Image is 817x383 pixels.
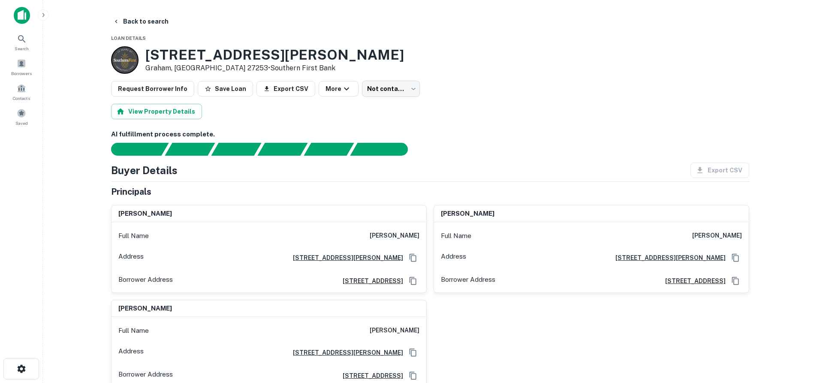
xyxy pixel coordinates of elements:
[407,274,419,287] button: Copy Address
[111,104,202,119] button: View Property Details
[256,81,315,97] button: Export CSV
[286,348,403,357] a: [STREET_ADDRESS][PERSON_NAME]
[118,369,173,382] p: Borrower Address
[3,105,40,128] a: Saved
[336,371,403,380] a: [STREET_ADDRESS]
[15,45,29,52] span: Search
[118,304,172,314] h6: [PERSON_NAME]
[3,55,40,78] a: Borrowers
[211,143,261,156] div: Documents found, AI parsing details...
[118,231,149,241] p: Full Name
[257,143,308,156] div: Principals found, AI now looking for contact information...
[118,346,144,359] p: Address
[15,120,28,127] span: Saved
[101,143,165,156] div: Sending borrower request to AI...
[729,251,742,264] button: Copy Address
[3,80,40,103] a: Contacts
[774,314,817,356] iframe: Chat Widget
[692,231,742,241] h6: [PERSON_NAME]
[441,274,495,287] p: Borrower Address
[165,143,215,156] div: Your request is received and processing...
[319,81,359,97] button: More
[362,81,420,97] div: Not contacted
[145,47,404,63] h3: [STREET_ADDRESS][PERSON_NAME]
[3,30,40,54] a: Search
[111,81,194,97] button: Request Borrower Info
[729,274,742,287] button: Copy Address
[145,63,404,73] p: Graham, [GEOGRAPHIC_DATA] 27253 •
[441,231,471,241] p: Full Name
[118,251,144,264] p: Address
[111,185,151,198] h5: Principals
[441,209,494,219] h6: [PERSON_NAME]
[609,253,726,262] a: [STREET_ADDRESS][PERSON_NAME]
[118,326,149,336] p: Full Name
[304,143,354,156] div: Principals found, still searching for contact information. This may take time...
[658,276,726,286] a: [STREET_ADDRESS]
[407,369,419,382] button: Copy Address
[270,64,335,72] a: Southern First Bank
[336,276,403,286] a: [STREET_ADDRESS]
[370,326,419,336] h6: [PERSON_NAME]
[198,81,253,97] button: Save Loan
[14,7,30,24] img: capitalize-icon.png
[407,346,419,359] button: Copy Address
[111,36,146,41] span: Loan Details
[111,163,178,178] h4: Buyer Details
[350,143,418,156] div: AI fulfillment process complete.
[11,70,32,77] span: Borrowers
[118,209,172,219] h6: [PERSON_NAME]
[118,274,173,287] p: Borrower Address
[370,231,419,241] h6: [PERSON_NAME]
[407,251,419,264] button: Copy Address
[109,14,172,29] button: Back to search
[286,253,403,262] a: [STREET_ADDRESS][PERSON_NAME]
[441,251,466,264] p: Address
[13,95,30,102] span: Contacts
[111,130,749,139] h6: AI fulfillment process complete.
